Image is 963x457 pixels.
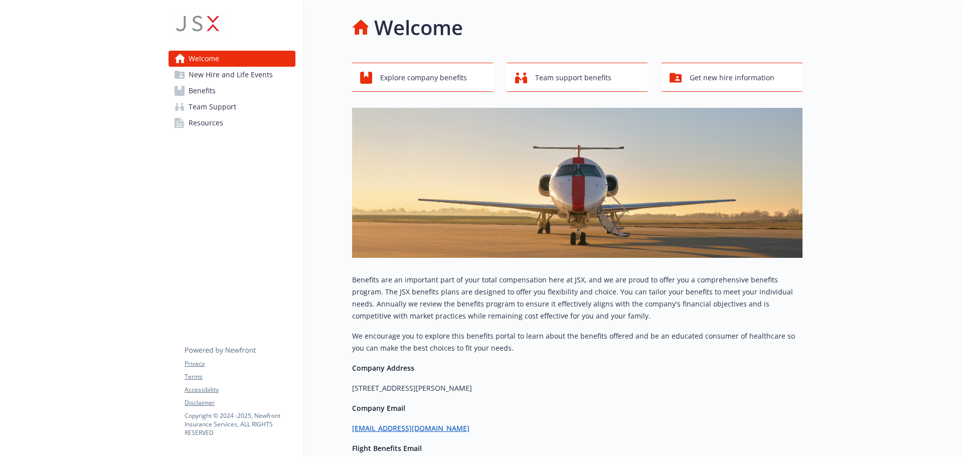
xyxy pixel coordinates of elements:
[352,274,802,322] p: Benefits are an important part of your total compensation here at JSX, and we are proud to offer ...
[352,403,405,413] strong: Company Email
[662,63,802,92] button: Get new hire information
[185,385,295,394] a: Accessibility
[189,99,236,115] span: Team Support
[189,115,223,131] span: Resources
[352,330,802,354] p: We encourage you to explore this benefits portal to learn about the benefits offered and be an ed...
[169,115,295,131] a: Resources
[189,83,216,99] span: Benefits
[185,411,295,437] p: Copyright © 2024 - 2025 , Newfront Insurance Services, ALL RIGHTS RESERVED
[169,67,295,83] a: New Hire and Life Events
[169,51,295,67] a: Welcome
[185,398,295,407] a: Disclaimer
[374,13,463,43] h1: Welcome
[352,108,802,258] img: overview page banner
[352,423,469,433] a: [EMAIL_ADDRESS][DOMAIN_NAME]
[690,68,774,87] span: Get new hire information
[352,382,802,394] p: [STREET_ADDRESS][PERSON_NAME]
[189,67,273,83] span: New Hire and Life Events
[507,63,648,92] button: Team support benefits
[352,443,422,453] strong: Flight Benefits Email
[352,363,414,373] strong: Company Address
[352,63,493,92] button: Explore company benefits
[185,359,295,368] a: Privacy
[169,99,295,115] a: Team Support
[189,51,219,67] span: Welcome
[185,372,295,381] a: Terms
[535,68,611,87] span: Team support benefits
[380,68,467,87] span: Explore company benefits
[169,83,295,99] a: Benefits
